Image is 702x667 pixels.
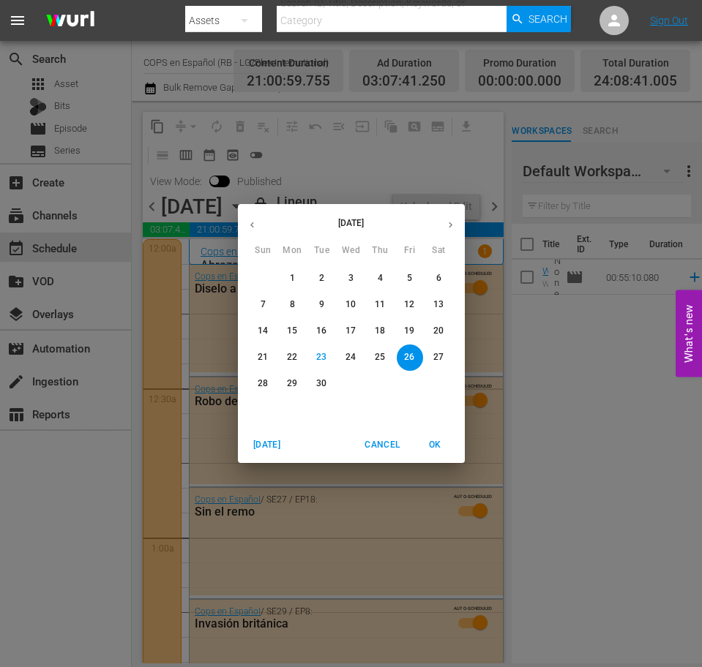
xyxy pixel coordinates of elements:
[280,292,306,318] button: 8
[346,298,356,311] p: 10
[346,351,356,363] p: 24
[397,344,423,371] button: 26
[9,12,26,29] span: menu
[280,344,306,371] button: 22
[433,298,444,311] p: 13
[367,318,394,344] button: 18
[433,351,444,363] p: 27
[338,318,365,344] button: 17
[359,433,406,457] button: Cancel
[378,272,383,284] p: 4
[365,437,400,453] span: Cancel
[290,298,295,311] p: 8
[316,351,326,363] p: 23
[266,216,436,230] p: [DATE]
[433,325,444,337] p: 20
[258,377,268,390] p: 28
[280,244,306,258] span: Mon
[316,377,326,390] p: 30
[338,344,365,371] button: 24
[397,318,423,344] button: 19
[309,265,335,292] button: 2
[426,244,452,258] span: Sat
[250,344,277,371] button: 21
[426,265,452,292] button: 6
[309,292,335,318] button: 9
[280,265,306,292] button: 1
[348,272,354,284] p: 3
[290,272,295,284] p: 1
[244,433,291,457] button: [DATE]
[287,351,297,363] p: 22
[261,298,266,311] p: 7
[418,437,453,453] span: OK
[258,325,268,337] p: 14
[404,351,414,363] p: 26
[250,371,277,397] button: 28
[367,344,394,371] button: 25
[375,298,385,311] p: 11
[250,292,277,318] button: 7
[676,290,702,377] button: Open Feedback Widget
[397,244,423,258] span: Fri
[258,351,268,363] p: 21
[367,244,394,258] span: Thu
[280,318,306,344] button: 15
[338,292,365,318] button: 10
[287,325,297,337] p: 15
[316,325,326,337] p: 16
[426,318,452,344] button: 20
[309,318,335,344] button: 16
[319,298,324,311] p: 9
[250,244,277,258] span: Sun
[436,272,441,284] p: 6
[287,377,297,390] p: 29
[367,292,394,318] button: 11
[375,351,385,363] p: 25
[338,265,365,292] button: 3
[319,272,324,284] p: 2
[280,371,306,397] button: 29
[309,344,335,371] button: 23
[404,325,414,337] p: 19
[426,292,452,318] button: 13
[309,244,335,258] span: Tue
[309,371,335,397] button: 30
[375,325,385,337] p: 18
[397,265,423,292] button: 5
[346,325,356,337] p: 17
[367,265,394,292] button: 4
[407,272,412,284] p: 5
[404,298,414,311] p: 12
[529,6,567,32] span: Search
[412,433,459,457] button: OK
[250,437,285,453] span: [DATE]
[35,4,105,38] img: ans4CAIJ8jUAAAAAAAAAAAAAAAAAAAAAAAAgQb4GAAAAAAAAAAAAAAAAAAAAAAAAJMjXAAAAAAAAAAAAAAAAAAAAAAAAgAT5G...
[250,318,277,344] button: 14
[338,244,365,258] span: Wed
[650,15,688,26] a: Sign Out
[397,292,423,318] button: 12
[426,344,452,371] button: 27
